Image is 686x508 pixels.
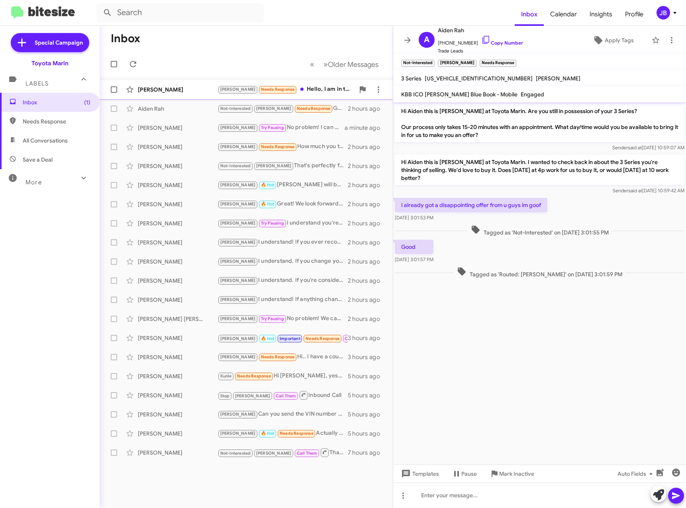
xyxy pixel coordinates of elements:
[220,240,256,245] span: [PERSON_NAME]
[536,75,580,82] span: [PERSON_NAME]
[138,430,218,438] div: [PERSON_NAME]
[481,40,523,46] a: Copy Number
[438,60,476,67] small: [PERSON_NAME]
[261,125,284,130] span: Try Pausing
[220,87,256,92] span: [PERSON_NAME]
[220,201,256,207] span: [PERSON_NAME]
[454,267,625,278] span: Tagged as 'Routed: [PERSON_NAME]' on [DATE] 3:01:59 PM
[348,315,386,323] div: 2 hours ago
[544,3,583,26] a: Calendar
[220,259,256,264] span: [PERSON_NAME]
[23,156,53,164] span: Save a Deal
[218,390,348,400] div: Inbound Call
[218,371,348,381] div: Hi [PERSON_NAME], yes, [PERSON_NAME] was very helpful and informative in the process of researchi...
[323,59,328,69] span: »
[657,6,670,20] div: JB
[138,86,218,94] div: [PERSON_NAME]
[297,451,318,456] span: Call Them
[25,80,49,87] span: Labels
[319,56,383,72] button: Next
[348,410,386,418] div: 5 hours ago
[619,3,650,26] span: Profile
[220,393,230,399] span: Stop
[138,372,218,380] div: [PERSON_NAME]
[499,467,534,481] span: Mark Inactive
[235,393,270,399] span: [PERSON_NAME]
[612,145,684,150] span: Sender [DATE] 10:59:07 AM
[25,179,42,186] span: More
[218,352,348,361] div: Hi.. I have a couple of questions before moving to the stop by stage ;)
[348,334,386,342] div: 3 hours ago
[401,60,435,67] small: Not-Interested
[617,467,656,481] span: Auto Fields
[480,60,516,67] small: Needs Response
[138,238,218,246] div: [PERSON_NAME]
[395,104,684,142] p: Hi Aiden this is [PERSON_NAME] at Toyota Marin. Are you still in possession of your 3 Series? Our...
[348,353,386,361] div: 3 hours ago
[138,200,218,208] div: [PERSON_NAME]
[220,336,256,341] span: [PERSON_NAME]
[395,155,684,185] p: Hi Aiden this is [PERSON_NAME] at Toyota Marin. I wanted to check back in about the 3 Series you'...
[218,314,348,323] div: No problem! We can schedule an appointment for the middle of October when you're back. Just let m...
[306,336,339,341] span: Needs Response
[138,449,218,457] div: [PERSON_NAME]
[605,33,634,47] span: Apply Tags
[138,181,218,189] div: [PERSON_NAME]
[515,3,544,26] a: Inbox
[578,33,648,47] button: Apply Tags
[461,467,477,481] span: Pause
[220,297,256,302] span: [PERSON_NAME]
[218,333,348,343] div: Inbound Call
[23,98,90,106] span: Inbox
[23,117,90,125] span: Needs Response
[261,201,274,207] span: 🔥 Hot
[220,431,256,436] span: [PERSON_NAME]
[23,137,68,145] span: All Conversations
[138,391,218,399] div: [PERSON_NAME]
[138,162,218,170] div: [PERSON_NAME]
[445,467,483,481] button: Pause
[220,373,232,379] span: Kunle
[256,106,292,111] span: [PERSON_NAME]
[111,32,140,45] h1: Inbox
[256,451,292,456] span: [PERSON_NAME]
[261,336,274,341] span: 🔥 Hot
[220,144,256,149] span: [PERSON_NAME]
[400,467,439,481] span: Templates
[348,200,386,208] div: 2 hours ago
[218,447,348,457] div: Thank you for the update! If you have any other vehicles you're considering selling or need assis...
[348,143,386,151] div: 2 hours ago
[218,295,348,304] div: I understand! If anything changes or you’d like to revisit the idea of selling your Corolla, feel...
[138,105,218,113] div: Aiden Rah
[218,104,348,113] div: Good
[218,410,348,419] div: Can you send the VIN number and milage on your Odyssey? Maybe we can help!
[261,316,284,321] span: Try Pausing
[220,278,256,283] span: [PERSON_NAME]
[138,143,218,151] div: [PERSON_NAME]
[348,296,386,304] div: 2 hours ago
[138,124,218,132] div: [PERSON_NAME]
[348,238,386,246] div: 2 hours ago
[305,56,319,72] button: Previous
[348,219,386,227] div: 2 hours ago
[650,6,677,20] button: JB
[218,123,345,132] div: No problem! I can reach out to you when you're back in town. When you're ready to discuss selling...
[218,85,355,94] div: Hello, I am in the process of searching for a new car and cannot get rid of my K5 until I do so.
[11,33,89,52] a: Special Campaign
[218,161,348,170] div: That's perfectly fine! If you ever change your mind or have questions, feel free to reach out. We...
[348,162,386,170] div: 2 hours ago
[393,467,445,481] button: Templates
[31,59,69,67] div: Toyota Marin
[218,180,348,190] div: [PERSON_NAME] will be calling shortly. Thank you!
[425,75,533,82] span: [US_VEHICLE_IDENTIFICATION_NUMBER]
[348,181,386,189] div: 2 hours ago
[138,315,218,323] div: [PERSON_NAME] [PERSON_NAME]
[138,258,218,266] div: [PERSON_NAME]
[395,215,433,221] span: [DATE] 3:01:53 PM
[218,142,348,151] div: How much you tryna pay?
[276,393,296,399] span: Call Them
[297,106,331,111] span: Needs Response
[395,240,433,254] p: Good
[438,35,523,47] span: [PHONE_NUMBER]
[220,163,251,168] span: Not-Interested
